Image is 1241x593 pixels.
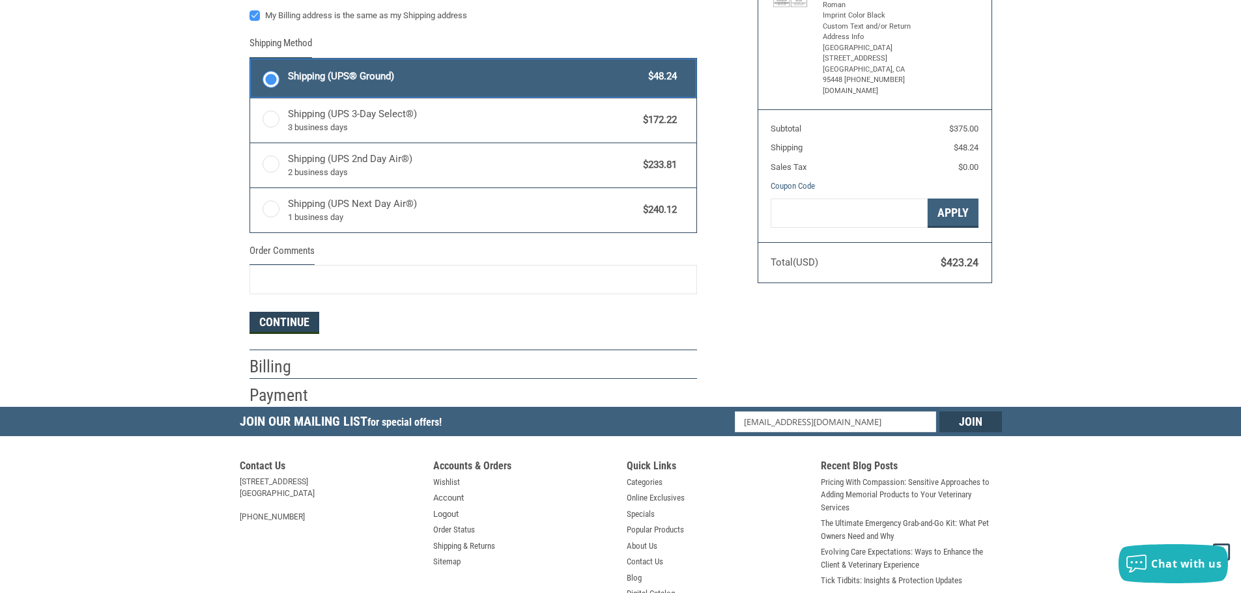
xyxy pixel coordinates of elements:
li: Imprint Color Black [823,10,924,21]
a: Account [433,491,464,504]
span: 1 business day [288,211,637,224]
a: The Ultimate Emergency Grab-and-Go Kit: What Pet Owners Need and Why [821,517,1002,542]
legend: Order Comments [250,243,315,265]
span: $233.81 [637,158,678,172]
h5: Quick Links [627,460,808,476]
span: $423.24 [941,256,978,269]
label: My Billing address is the same as my Shipping address [250,10,697,21]
span: Shipping (UPS Next Day Air®) [288,197,637,224]
span: $48.24 [642,69,678,84]
input: Email [735,411,936,432]
span: Shipping (UPS 3-Day Select®) [288,107,637,134]
a: Order Status [433,523,475,536]
span: Shipping [771,143,803,152]
span: $240.12 [637,202,678,217]
a: Categories [627,476,663,489]
button: Apply [928,199,978,228]
span: Shipping (UPS® Ground) [288,69,642,84]
h5: Join Our Mailing List [240,407,448,440]
h2: Payment [250,385,326,406]
span: $375.00 [949,124,978,133]
h5: Accounts & Orders [433,460,614,476]
a: Blog [627,572,642,585]
input: Gift Certificate or Coupon Code [771,199,928,228]
address: [STREET_ADDRESS] [GEOGRAPHIC_DATA] [PHONE_NUMBER] [240,476,421,523]
span: $48.24 [954,143,978,152]
span: $172.22 [637,113,678,128]
button: Chat with us [1119,544,1228,583]
a: Online Exclusives [627,491,685,504]
span: 2 business days [288,166,637,179]
a: Tick Tidbits: Insights & Protection Updates [821,574,962,587]
span: for special offers! [367,416,442,428]
a: Wishlist [433,476,460,489]
a: Popular Products [627,523,684,536]
span: Subtotal [771,124,801,133]
span: Sales Tax [771,162,806,172]
a: Logout [433,508,459,521]
span: $0.00 [958,162,978,172]
h5: Contact Us [240,460,421,476]
span: Chat with us [1151,557,1221,571]
a: Coupon Code [771,181,815,191]
span: 3 business days [288,121,637,134]
a: Specials [627,508,655,521]
a: Evolving Care Expectations: Ways to Enhance the Client & Veterinary Experience [821,545,1002,571]
a: About Us [627,540,657,553]
span: Total (USD) [771,256,818,268]
span: Shipping (UPS 2nd Day Air®) [288,152,637,179]
a: Pricing With Compassion: Sensitive Approaches to Adding Memorial Products to Your Veterinary Serv... [821,476,1002,514]
a: Shipping & Returns [433,540,495,553]
input: Join [939,411,1002,432]
h2: Billing [250,356,326,378]
h5: Recent Blog Posts [821,460,1002,476]
li: Custom Text and/or Return Address Info [GEOGRAPHIC_DATA] [STREET_ADDRESS] [GEOGRAPHIC_DATA], CA 9... [823,21,924,97]
button: Continue [250,312,319,334]
a: Sitemap [433,555,461,568]
legend: Shipping Method [250,36,312,57]
a: Contact Us [627,555,663,568]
